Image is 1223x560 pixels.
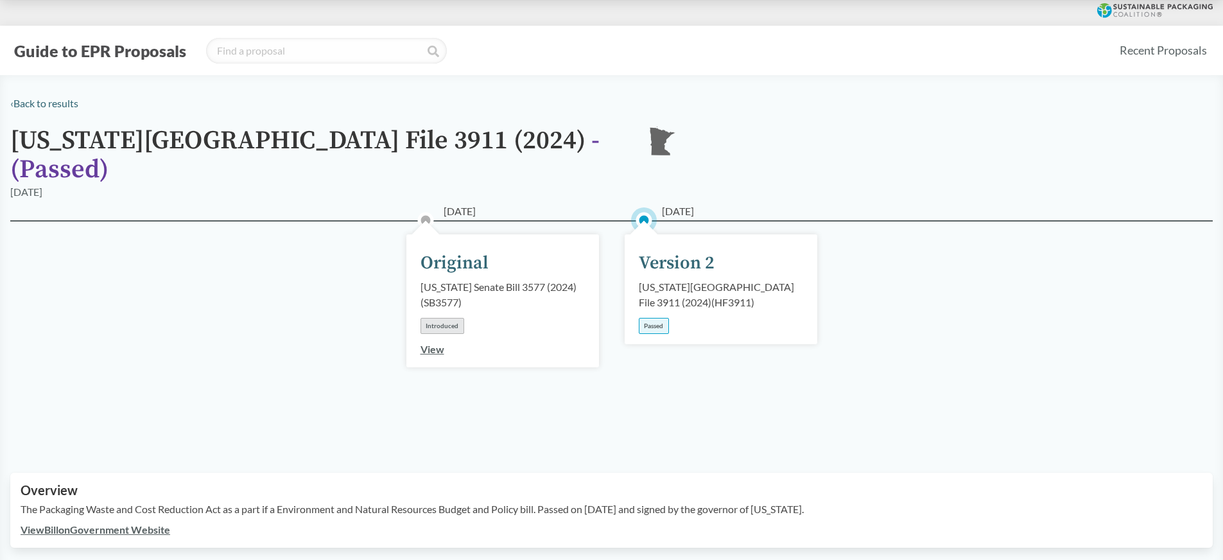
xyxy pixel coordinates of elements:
[421,343,444,355] a: View
[10,97,78,109] a: ‹Back to results
[10,127,627,184] h1: [US_STATE][GEOGRAPHIC_DATA] File 3911 (2024)
[206,38,447,64] input: Find a proposal
[10,40,190,61] button: Guide to EPR Proposals
[21,502,1202,517] p: The Packaging Waste and Cost Reduction Act as a part if a Environment and Natural Resources Budge...
[21,483,1202,498] h2: Overview
[21,523,170,536] a: ViewBillonGovernment Website
[639,318,669,334] div: Passed
[421,279,585,310] div: [US_STATE] Senate Bill 3577 (2024) ( SB3577 )
[421,318,464,334] div: Introduced
[421,250,489,277] div: Original
[639,250,715,277] div: Version 2
[662,204,694,219] span: [DATE]
[1114,36,1213,65] a: Recent Proposals
[639,279,803,310] div: [US_STATE][GEOGRAPHIC_DATA] File 3911 (2024) ( HF3911 )
[10,184,42,200] div: [DATE]
[10,125,600,186] span: - ( Passed )
[444,204,476,219] span: [DATE]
